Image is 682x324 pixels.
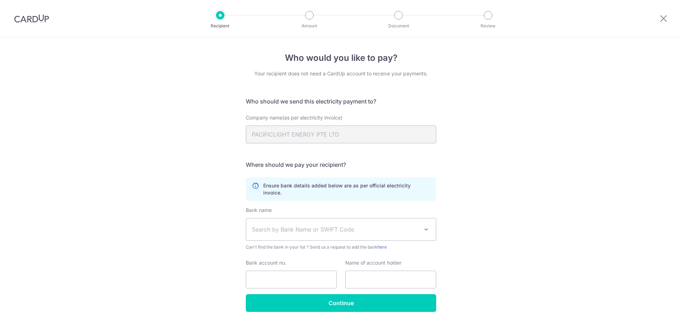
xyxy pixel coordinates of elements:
[252,225,419,234] span: Search by Bank Name or SWIFT Code
[246,259,286,266] label: Bank account no.
[378,244,387,250] a: here
[246,294,436,312] input: Continue
[194,22,247,30] p: Recipient
[14,14,49,23] img: CardUp
[246,160,436,169] h5: Where should we pay your recipient?
[263,182,430,196] p: Ensure bank details added below are as per official electricity invoice.
[283,22,336,30] p: Amount
[246,97,436,106] h5: Who should we send this electricity payment to?
[462,22,514,30] p: Review
[246,70,436,77] div: Your recipient does not need a CardUp account to receive your payments.
[246,207,272,214] label: Bank name
[246,244,436,251] span: Can't find the bank in your list ? Send us a request to add the bank
[345,259,401,266] label: Name of account holder
[246,52,436,64] h4: Who would you like to pay?
[246,115,342,121] span: Company name(as per electricity invoice)
[372,22,425,30] p: Document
